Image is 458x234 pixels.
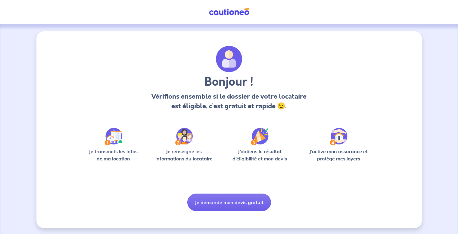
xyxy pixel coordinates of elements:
img: archivate [216,46,242,72]
p: Vérifions ensemble si le dossier de votre locataire est éligible, c’est gratuit et rapide 😉. [150,92,308,111]
img: /static/f3e743aab9439237c3e2196e4328bba9/Step-3.svg [251,128,269,145]
img: Cautioneo [207,8,252,16]
img: /static/90a569abe86eec82015bcaae536bd8e6/Step-1.svg [104,128,122,145]
h3: Bonjour ! [150,75,308,89]
img: /static/c0a346edaed446bb123850d2d04ad552/Step-2.svg [175,128,193,145]
button: Je demande mon devis gratuit [187,194,271,211]
img: /static/bfff1cf634d835d9112899e6a3df1a5d/Step-4.svg [330,128,347,145]
p: J’obtiens le résultat d’éligibilité et mon devis [226,148,294,162]
p: Je renseigne les informations du locataire [152,148,217,162]
p: J’active mon assurance et protège mes loyers [304,148,374,162]
p: Je transmets les infos de ma location [85,148,142,162]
